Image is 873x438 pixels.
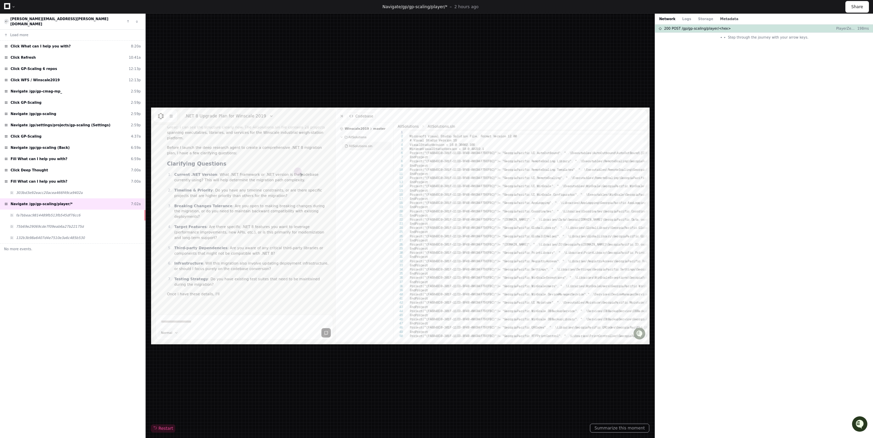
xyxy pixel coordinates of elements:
[340,117,364,123] span: EndProject
[10,17,108,26] span: [PERSON_NAME][EMAIL_ADDRESS][PERSON_NAME][DOMAIN_NAME]
[30,126,107,132] strong: Breaking Changes Tolerance
[131,168,141,173] div: 7:00a
[363,21,399,28] span: AllSolutions.sln
[153,426,173,431] span: Restart
[68,125,83,130] span: Pylon
[319,237,331,243] div: 39
[11,145,70,150] span: Navigate /gp/gp-scaling (Back)
[319,35,331,41] div: 2
[340,281,364,286] span: EndProject
[319,112,331,117] div: 16
[3,3,35,20] button: Open sidebar
[319,188,331,194] div: 30
[454,4,478,10] p: 2 hours ago
[319,177,331,183] div: 28
[245,6,256,17] button: Close code panel
[457,265,576,270] span: = "GeorgiaPacific.WinScale.DBBackupService", "..\S
[340,275,457,281] span: Project("{FAE04EC0-301F-11D3-BF4B-00C04F79EFBC}")
[340,237,364,243] span: EndProject
[845,1,869,13] button: Share
[30,126,236,147] p: : Are you open to making breaking changes during the migration, or do you need to maintain backwa...
[257,6,295,16] button: Codebase
[11,201,73,207] span: Navigate /gp/gp-scaling/player/*
[11,89,62,94] span: Navigate /gp/gp-cmag-mp_
[7,51,19,63] img: 1756235613930-3d25f9e4-fa56-45dd-b3ad-e072dfbd1548
[340,254,457,259] span: Project("{FAE04EC0-301F-11D3-BF4B-00C04F79EFBC}")
[57,91,59,97] span: •
[340,35,459,41] span: Microsoft Visual Studio Solution File, Format Vers
[31,58,94,63] div: We're available if you need us!
[576,221,695,226] span: es\WinScaleExceptions\GeorgiaPacific.WinScaleExcep
[129,77,140,83] div: 12:13p
[401,4,447,9] span: /gp/gp-scaling/player/*
[319,21,405,28] nav: breadcrumb
[319,199,331,204] div: 32
[14,51,27,63] img: 7521149027303_d2c55a7ec3fe4098c2f6_72.png
[340,52,438,57] span: MinimumVisualStudioVersion = 10.0.40219.1
[11,168,48,173] span: Click Deep Thought
[457,232,576,237] span: = "GeorgiaPacific.WinScaleUsers", "..\Libraries\Wi
[7,27,124,38] div: Welcome
[48,125,83,130] a: Powered byPylon
[319,52,331,57] div: 5
[576,188,695,194] span: ntLibrary\GeorgiaPacific.PrintLibrary\GeorgiaPacif
[60,110,74,115] span: [DATE]
[340,84,364,90] span: EndProject
[340,199,457,204] span: Project("{FAE04EC0-301F-11D3-BF4B-00C04F79EFBC}")
[254,25,286,31] span: Winscale2019
[340,90,457,95] span: Project("{FAE04EC0-301F-11D3-BF4B-00C04F79EFBC}")
[340,133,457,139] span: Project("{FAE04EC0-301F-11D3-BF4B-00C04F79EFBC}")
[576,232,695,237] span: nScaleUsers\GeorgiaPacific.WinScaleUsers\GeorgiaPa
[319,183,331,188] div: 29
[13,293,28,299] span: Normal
[292,25,308,31] span: master
[682,16,691,22] button: Logs
[319,172,331,177] div: 27
[30,223,75,228] strong: Testing Strategy
[698,16,713,22] button: Storage
[340,150,364,155] span: EndProject
[57,110,59,115] span: •
[319,221,331,226] div: 36
[11,156,68,161] span: Fill What can I help you with?
[664,26,731,31] span: 200 POST /gp/gp-scaling/player/<hex>
[10,32,28,38] span: Load more
[30,154,73,159] strong: Target Features
[340,128,364,133] span: EndProject
[319,144,331,150] div: 22
[68,72,83,77] span: Pylon
[340,46,426,52] span: VisualStudioVersion = 16.0.30002.166
[31,51,112,58] div: Start new chat
[131,156,141,161] div: 6:59a
[319,128,331,133] div: 19
[4,19,8,24] img: 10.svg
[340,221,457,226] span: Project("{FAE04EC0-301F-11D3-BF4B-00C04F79EFBC}")
[319,41,331,46] div: 3
[116,53,124,61] button: Start new chat
[340,210,457,215] span: Project("{FAE04EC0-301F-11D3-BF4B-00C04F79EFBC}")
[340,172,364,177] span: EndProject
[576,133,695,139] span: dinates\GeorgiaPacific.Coordinates\GeorgiaPacific.
[576,101,695,106] span: nScale\GeorgiaPacific.WinScale\GeorgiaPacific.UI.W
[319,101,331,106] div: 14
[659,16,676,22] button: Network
[319,254,331,259] div: 42
[340,204,364,210] span: EndProject
[576,68,695,73] span: utables\RemoteScaling\GeorgiaPacific.RemoteScaling
[21,49,236,63] p: Before I launch the deep research agent to create a comprehensive .NET 8 migration plan, I have a...
[30,153,236,175] p: : Are there specific .NET 8 features you want to leverage (performance improvements, new APIs, et...
[21,91,55,97] span: [PERSON_NAME]
[11,77,60,83] span: Click WFS / Winscale2019
[457,199,576,204] span: = "GeorgiaPacific.RegistryAccess", "..\Libraries\R
[576,155,695,161] span: obalLibrary\GeorgiaPacific.GlobalLibrary\GeorgiaPa
[319,79,331,84] div: 10
[319,84,331,90] div: 11
[129,66,140,71] div: 12:13p
[457,112,576,117] span: = "GeorgiaPacific.UI.WinScale.Configurator", "..\E
[457,297,576,303] span: = "GeorgiaPacific.RTFPrintControl", "..\Libraries\
[16,190,83,195] span: 303bd3e92eacc20acea466f49ca9402a
[319,68,331,73] div: 8
[40,5,165,17] button: .NET 8 Upgrade Plan for Winscale 2019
